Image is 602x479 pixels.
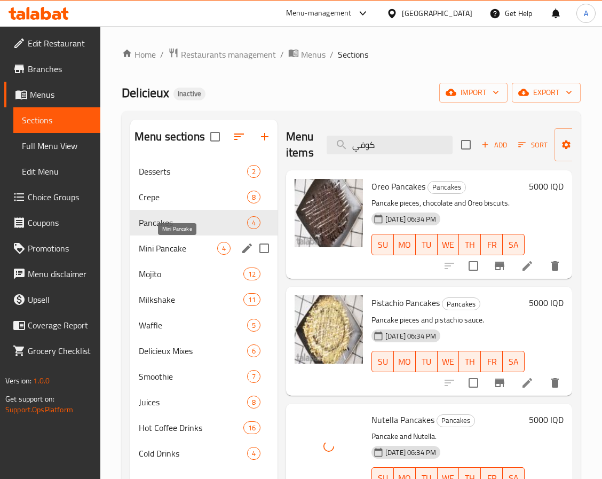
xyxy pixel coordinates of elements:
span: Pancakes [442,298,480,310]
span: Menus [301,48,326,61]
span: 12 [244,269,260,279]
button: export [512,83,581,103]
span: A [584,7,588,19]
div: [GEOGRAPHIC_DATA] [402,7,472,19]
span: Delicieux Mixes [139,344,247,357]
button: MO [394,351,416,372]
a: Edit menu item [521,260,534,272]
span: 2 [248,167,260,177]
a: Edit Menu [13,159,100,184]
button: Branch-specific-item [487,370,512,396]
span: WE [442,354,455,370]
span: FR [485,237,498,253]
h2: Menu items [286,129,314,161]
span: TH [463,354,477,370]
div: Milkshake11 [130,287,278,312]
span: Coverage Report [28,319,92,332]
span: Menu disclaimer [28,268,92,280]
a: Upsell [4,287,100,312]
span: WE [442,237,455,253]
p: Pancake and Nutella. [371,430,525,443]
span: Oreo Pancakes [371,178,425,194]
span: [DATE] 06:34 PM [381,447,440,458]
button: TH [459,351,481,372]
button: SU [371,234,394,255]
div: Juices8 [130,389,278,415]
span: Waffle [139,319,247,332]
div: items [247,165,260,178]
span: 11 [244,295,260,305]
span: Sections [338,48,368,61]
div: Pancakes4 [130,210,278,235]
div: Cold Drinks4 [130,441,278,466]
li: / [330,48,334,61]
div: Menu-management [286,7,352,20]
a: Restaurants management [168,48,276,61]
span: 5 [248,320,260,331]
span: TH [463,237,477,253]
a: Edit menu item [521,376,534,389]
button: TU [416,351,438,372]
span: SU [376,237,390,253]
a: Coverage Report [4,312,100,338]
a: Coupons [4,210,100,235]
span: Add [480,139,509,151]
span: FR [485,354,498,370]
span: Pancakes [139,216,247,229]
span: [DATE] 06:34 PM [381,331,440,341]
span: Select to update [462,255,485,277]
button: WE [438,234,460,255]
button: TU [416,234,438,255]
button: Branch-specific-item [487,253,512,279]
li: / [160,48,164,61]
span: Cold Drinks [139,447,247,460]
h6: 5000 IQD [529,412,564,427]
span: Pistachio Pancakes [371,295,440,311]
span: Sections [22,114,92,127]
span: Mini Pancake [139,242,217,255]
div: items [243,421,260,434]
div: Hot Coffee Drinks16 [130,415,278,441]
div: Mojito12 [130,261,278,287]
a: Menus [4,82,100,107]
h2: Menu sections [134,129,205,145]
button: Sort [516,137,550,153]
span: Full Menu View [22,139,92,152]
span: Get support on: [5,392,54,406]
span: Branches [28,62,92,75]
span: Choice Groups [28,191,92,203]
span: 1.0.0 [33,374,50,388]
p: Pancake pieces and pistachio sauce. [371,313,525,327]
span: Delicieux [122,81,169,105]
span: Nutella Pancakes [371,412,434,428]
button: SU [371,351,394,372]
span: Milkshake [139,293,243,306]
span: Select to update [462,372,485,394]
a: Choice Groups [4,184,100,210]
a: Home [122,48,156,61]
a: Menus [288,48,326,61]
button: FR [481,234,503,255]
span: 6 [248,346,260,356]
a: Branches [4,56,100,82]
span: Version: [5,374,31,388]
h6: 5000 IQD [529,295,564,310]
a: Grocery Checklist [4,338,100,364]
button: SA [503,351,525,372]
span: Menus [30,88,92,101]
li: / [280,48,284,61]
div: Smoothie7 [130,364,278,389]
div: Crepe8 [130,184,278,210]
span: 4 [248,218,260,228]
div: Desserts [139,165,247,178]
span: Promotions [28,242,92,255]
a: Sections [13,107,100,133]
a: Support.OpsPlatform [5,403,73,417]
span: TU [420,237,433,253]
span: TU [420,354,433,370]
button: delete [542,253,568,279]
span: SA [507,354,520,370]
span: export [520,86,572,99]
p: Pancake pieces, chocolate and Oreo biscuits. [371,197,525,210]
span: Hot Coffee Drinks [139,421,243,434]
